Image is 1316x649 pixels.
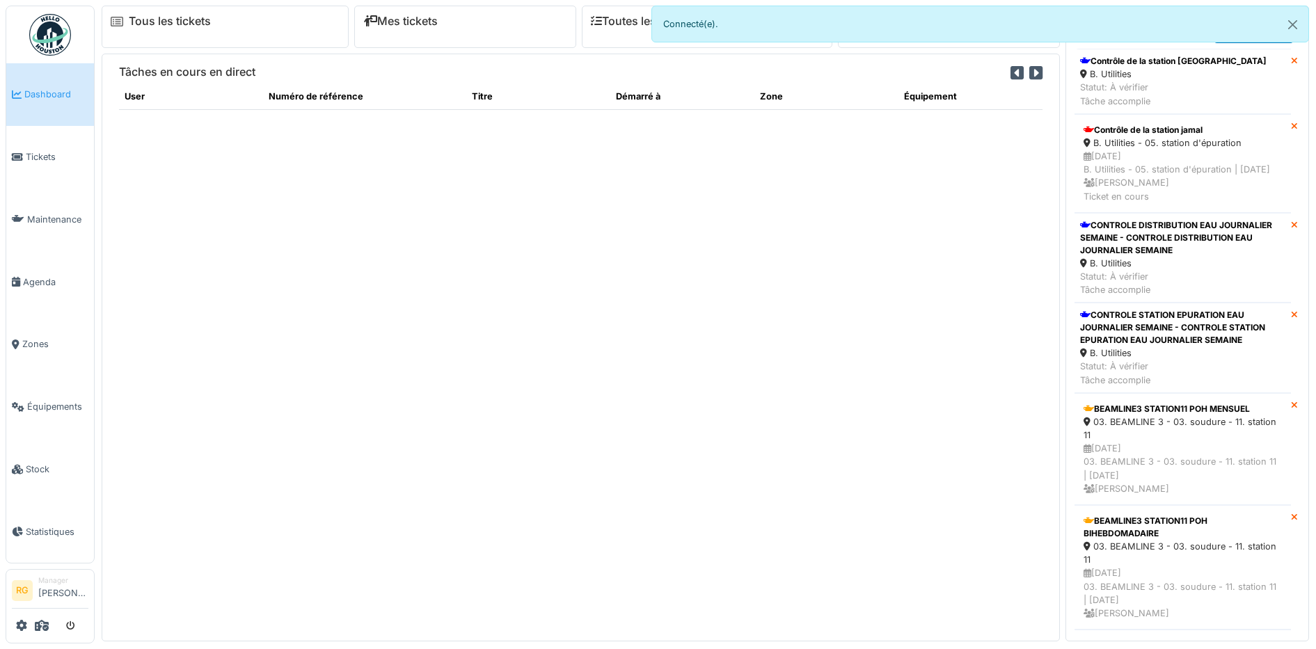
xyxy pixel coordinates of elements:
div: 03. BEAMLINE 3 - 03. soudure - 11. station 11 [1084,540,1282,566]
span: Agenda [23,275,88,289]
span: Statistiques [26,525,88,538]
a: Dashboard [6,63,94,126]
th: Titre [466,84,610,109]
a: Équipements [6,376,94,438]
li: [PERSON_NAME] [38,575,88,605]
span: Équipements [27,400,88,413]
li: RG [12,580,33,601]
div: Contrôle de la station [GEOGRAPHIC_DATA] [1080,55,1267,67]
div: Statut: À vérifier Tâche accomplie [1080,360,1285,386]
div: [DATE] 03. BEAMLINE 3 - 03. soudure - 11. station 11 | [DATE] [PERSON_NAME] [1084,442,1282,495]
a: Mes tickets [363,15,438,28]
span: translation missing: fr.shared.user [125,91,145,102]
a: BEAMLINE3 STATION11 POH MENSUEL 03. BEAMLINE 3 - 03. soudure - 11. station 11 [DATE]03. BEAMLINE ... [1075,393,1291,505]
div: [DATE] 03. BEAMLINE 3 - 03. soudure - 11. station 11 | [DATE] [PERSON_NAME] [1084,566,1282,620]
a: Tickets [6,126,94,189]
span: Stock [26,463,88,476]
div: [DATE] B. Utilities - 05. station d'épuration | [DATE] [PERSON_NAME] Ticket en cours [1084,150,1282,203]
span: Dashboard [24,88,88,101]
a: RG Manager[PERSON_NAME] [12,575,88,609]
div: B. Utilities [1080,346,1285,360]
th: Démarré à [610,84,754,109]
div: Statut: À vérifier Tâche accomplie [1080,81,1267,107]
span: Maintenance [27,213,88,226]
a: Tous les tickets [129,15,211,28]
div: 03. BEAMLINE 3 - 03. soudure - 11. station 11 [1084,415,1282,442]
th: Numéro de référence [263,84,466,109]
a: Statistiques [6,500,94,563]
a: Maintenance [6,189,94,251]
div: BEAMLINE3 STATION11 POH MENSUEL [1084,403,1282,415]
th: Équipement [898,84,1043,109]
div: B. Utilities [1080,67,1267,81]
button: Close [1277,6,1308,43]
a: Contrôle de la station [GEOGRAPHIC_DATA] B. Utilities Statut: À vérifierTâche accomplie [1075,49,1291,114]
div: Statut: À vérifier Tâche accomplie [1080,270,1285,296]
a: Agenda [6,250,94,313]
span: Zones [22,337,88,351]
a: Stock [6,438,94,501]
div: Contrôle de la station jamal [1084,124,1282,136]
h6: Tâches en cours en direct [119,65,255,79]
div: B. Utilities [1080,257,1285,270]
a: Toutes les tâches [591,15,695,28]
div: CONTROLE STATION EPURATION EAU JOURNALIER SEMAINE - CONTROLE STATION EPURATION EAU JOURNALIER SEM... [1080,309,1285,346]
a: Zones [6,313,94,376]
a: CONTROLE DISTRIBUTION EAU JOURNALIER SEMAINE - CONTROLE DISTRIBUTION EAU JOURNALIER SEMAINE B. Ut... [1075,213,1291,303]
div: Manager [38,575,88,586]
div: BEAMLINE3 STATION11 POH BIHEBDOMADAIRE [1084,515,1282,540]
div: CONTROLE DISTRIBUTION EAU JOURNALIER SEMAINE - CONTROLE DISTRIBUTION EAU JOURNALIER SEMAINE [1080,219,1285,257]
span: Tickets [26,150,88,163]
a: Contrôle de la station jamal B. Utilities - 05. station d'épuration [DATE]B. Utilities - 05. stat... [1075,114,1291,213]
a: BEAMLINE3 STATION11 POH BIHEBDOMADAIRE 03. BEAMLINE 3 - 03. soudure - 11. station 11 [DATE]03. BE... [1075,505,1291,630]
div: Connecté(e). [651,6,1310,42]
img: Badge_color-CXgf-gQk.svg [29,14,71,56]
a: CONTROLE STATION EPURATION EAU JOURNALIER SEMAINE - CONTROLE STATION EPURATION EAU JOURNALIER SEM... [1075,303,1291,393]
div: B. Utilities - 05. station d'épuration [1084,136,1282,150]
th: Zone [754,84,898,109]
